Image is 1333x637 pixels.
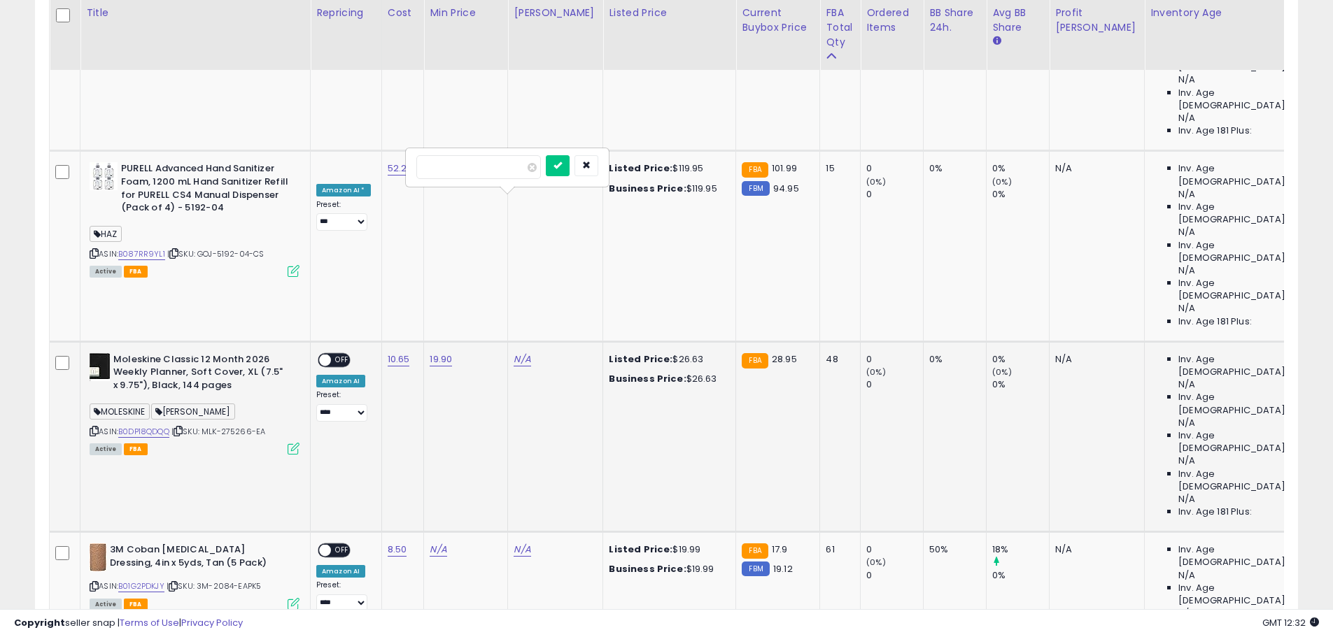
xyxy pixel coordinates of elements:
[1178,264,1195,277] span: N/A
[86,6,304,20] div: Title
[992,6,1043,35] div: Avg BB Share
[1178,417,1195,429] span: N/A
[772,162,797,175] span: 101.99
[866,162,923,175] div: 0
[90,353,299,453] div: ASIN:
[773,182,799,195] span: 94.95
[514,352,530,366] a: N/A
[1262,616,1319,629] span: 2025-10-8 12:32 GMT
[1178,455,1195,467] span: N/A
[118,426,169,438] a: B0DP18QDQQ
[1178,188,1195,201] span: N/A
[742,6,814,35] div: Current Buybox Price
[1178,506,1252,518] span: Inv. Age 181 Plus:
[992,162,1049,175] div: 0%
[609,543,672,556] b: Listed Price:
[866,353,923,366] div: 0
[90,543,106,571] img: 51viuMT7NNL._SL40_.jpg
[826,162,849,175] div: 15
[929,353,975,366] div: 0%
[1178,543,1306,568] span: Inv. Age [DEMOGRAPHIC_DATA]:
[316,6,376,20] div: Repricing
[742,543,768,559] small: FBA
[90,266,122,278] span: All listings currently available for purchase on Amazon
[167,580,261,592] span: | SKU: 3M-2084-EAPK5
[388,352,410,366] a: 10.65
[929,543,975,556] div: 50%
[609,563,725,575] div: $19.99
[316,184,371,196] div: Amazon AI *
[929,6,980,35] div: BB Share 24h.
[773,562,793,575] span: 19.12
[90,403,150,420] span: MOLESKINE
[1178,569,1195,582] span: N/A
[1178,302,1195,315] span: N/A
[430,352,452,366] a: 19.90
[1178,378,1195,391] span: N/A
[866,557,886,568] small: (0%)
[430,543,446,557] a: N/A
[742,181,769,196] small: FBM
[866,543,923,556] div: 0
[929,162,975,175] div: 0%
[388,162,414,176] a: 52.24
[113,353,283,396] b: Moleskine Classic 12 Month 2026 Weekly Planner, Soft Cover, XL (7.5" x 9.75"), Black, 144 pages
[609,562,686,575] b: Business Price:
[90,162,118,190] img: 41xNwdHC32L._SL40_.jpg
[1178,391,1306,416] span: Inv. Age [DEMOGRAPHIC_DATA]:
[742,353,768,368] small: FBA
[316,200,371,231] div: Preset:
[316,390,371,422] div: Preset:
[14,617,243,630] div: seller snap | |
[430,6,502,20] div: Min Price
[514,6,597,20] div: [PERSON_NAME]
[1055,6,1138,35] div: Profit [PERSON_NAME]
[118,580,164,592] a: B01G2PDKJY
[609,162,725,175] div: $119.95
[120,616,179,629] a: Terms of Use
[1178,582,1306,607] span: Inv. Age [DEMOGRAPHIC_DATA]:
[331,545,353,557] span: OFF
[992,378,1049,391] div: 0%
[826,353,849,366] div: 48
[151,403,235,420] span: [PERSON_NAME]
[316,580,371,612] div: Preset:
[609,543,725,556] div: $19.99
[772,352,797,366] span: 28.95
[866,6,917,35] div: Ordered Items
[1178,277,1306,302] span: Inv. Age [DEMOGRAPHIC_DATA]-180:
[866,366,886,378] small: (0%)
[331,354,353,366] span: OFF
[181,616,243,629] a: Privacy Policy
[609,372,686,385] b: Business Price:
[1178,87,1306,112] span: Inv. Age [DEMOGRAPHIC_DATA]-180:
[992,366,1012,378] small: (0%)
[992,35,1001,48] small: Avg BB Share.
[124,443,148,455] span: FBA
[167,248,265,259] span: | SKU: GOJ-5192-04-CS
[826,543,849,556] div: 61
[90,226,122,242] span: HAZ
[121,162,291,217] b: PURELL Advanced Hand Sanitizer Foam, 1200 mL Hand Sanitizer Refill for PURELL CS4 Manual Dispense...
[866,378,923,391] div: 0
[1178,124,1252,137] span: Inv. Age 181 Plus:
[742,162,768,178] small: FBA
[1178,73,1195,86] span: N/A
[1178,239,1306,264] span: Inv. Age [DEMOGRAPHIC_DATA]:
[609,353,725,366] div: $26.63
[1178,201,1306,226] span: Inv. Age [DEMOGRAPHIC_DATA]:
[609,6,730,20] div: Listed Price
[609,182,725,195] div: $119.95
[388,6,418,20] div: Cost
[1178,162,1306,187] span: Inv. Age [DEMOGRAPHIC_DATA]:
[772,543,788,556] span: 17.9
[609,182,686,195] b: Business Price:
[316,375,365,387] div: Amazon AI
[866,188,923,201] div: 0
[1150,6,1311,20] div: Inventory Age
[110,543,280,573] b: 3M Coban [MEDICAL_DATA] Dressing, 4in x 5yds, Tan (5 Pack)
[992,543,1049,556] div: 18%
[609,373,725,385] div: $26.63
[826,6,854,50] div: FBA Total Qty
[1178,468,1306,493] span: Inv. Age [DEMOGRAPHIC_DATA]-180:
